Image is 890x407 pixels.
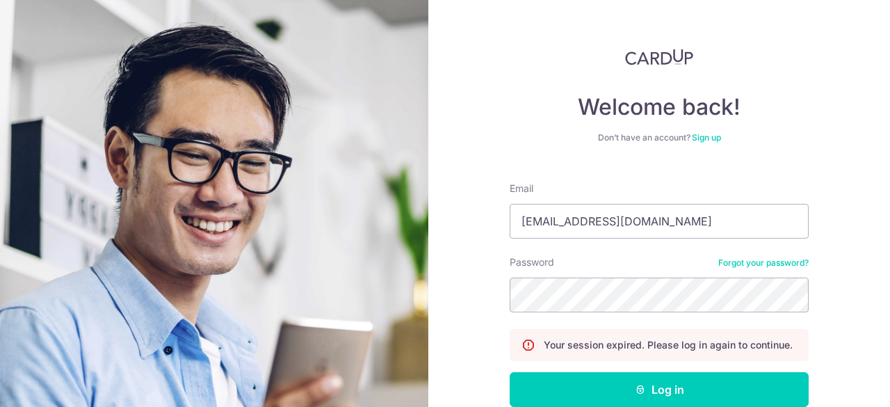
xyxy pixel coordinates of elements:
label: Password [510,255,554,269]
a: Forgot your password? [718,257,809,269]
h4: Welcome back! [510,93,809,121]
label: Email [510,182,533,195]
img: CardUp Logo [625,49,693,65]
button: Log in [510,372,809,407]
div: Don’t have an account? [510,132,809,143]
p: Your session expired. Please log in again to continue. [544,338,793,352]
input: Enter your Email [510,204,809,239]
a: Sign up [692,132,721,143]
